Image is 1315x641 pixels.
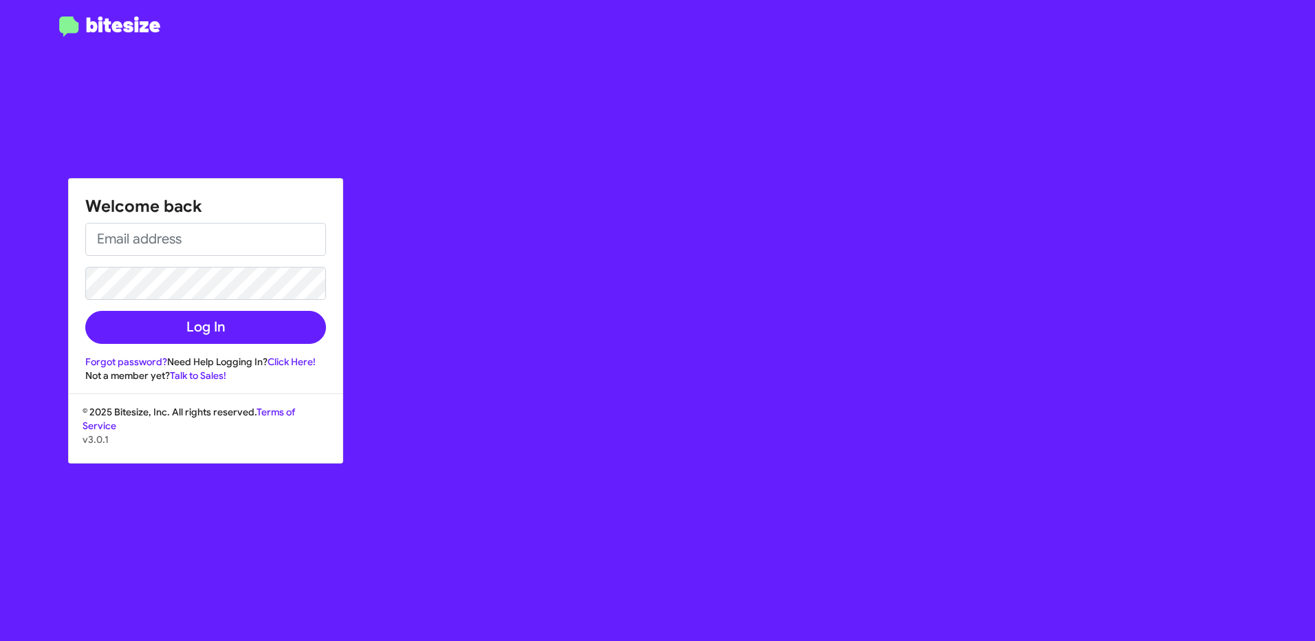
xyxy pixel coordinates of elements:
a: Click Here! [268,356,316,368]
div: Need Help Logging In? [85,355,326,369]
div: © 2025 Bitesize, Inc. All rights reserved. [69,405,343,463]
div: Not a member yet? [85,369,326,382]
a: Forgot password? [85,356,167,368]
p: v3.0.1 [83,433,329,446]
button: Log In [85,311,326,344]
a: Talk to Sales! [170,369,226,382]
a: Terms of Service [83,406,295,432]
h1: Welcome back [85,195,326,217]
input: Email address [85,223,326,256]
